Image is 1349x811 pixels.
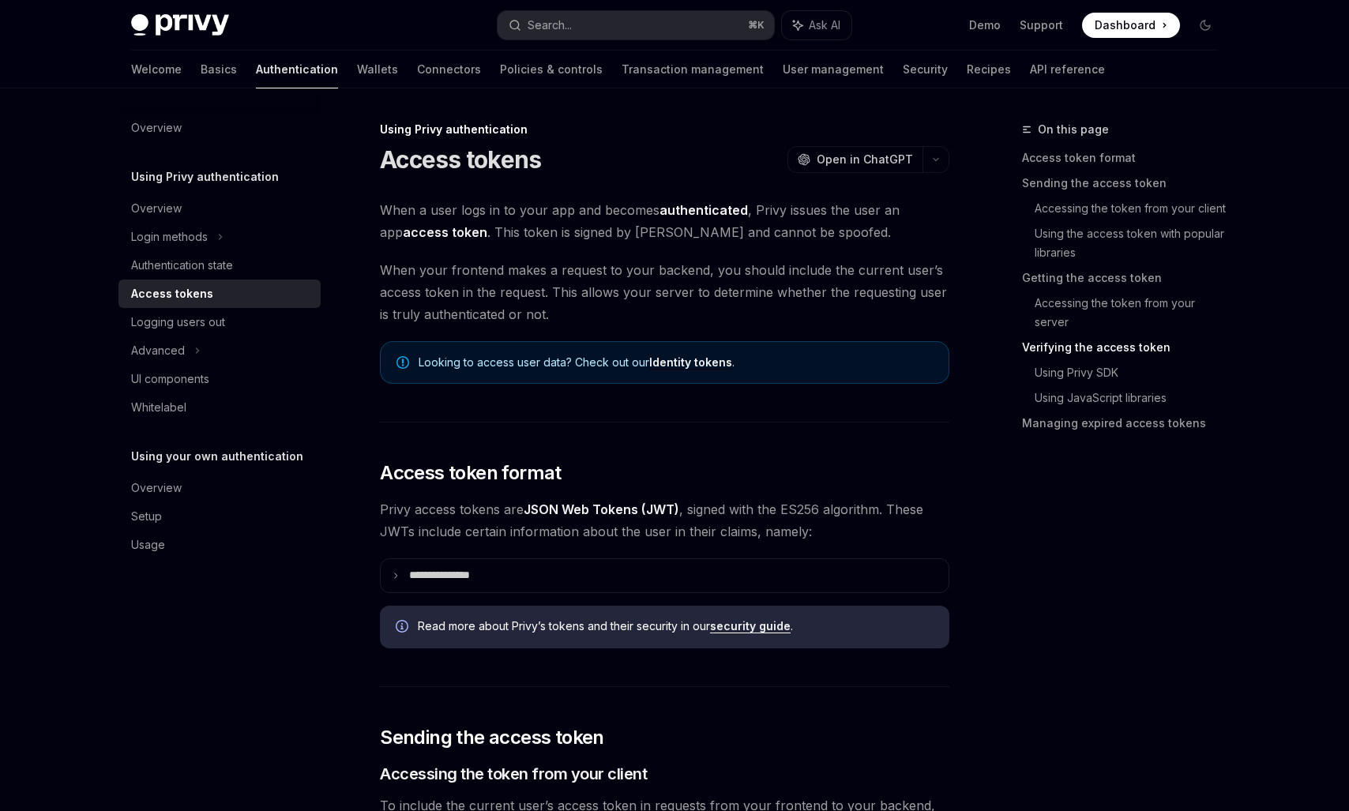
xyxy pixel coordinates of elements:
[396,356,409,369] svg: Note
[131,199,182,218] div: Overview
[118,280,321,308] a: Access tokens
[1022,411,1231,436] a: Managing expired access tokens
[1035,221,1231,265] a: Using the access token with popular libraries
[1035,360,1231,385] a: Using Privy SDK
[380,460,562,486] span: Access token format
[528,16,572,35] div: Search...
[380,763,647,785] span: Accessing the token from your client
[131,398,186,417] div: Whitelabel
[131,14,229,36] img: dark logo
[710,619,791,633] a: security guide
[131,227,208,246] div: Login methods
[131,167,279,186] h5: Using Privy authentication
[1082,13,1180,38] a: Dashboard
[118,114,321,142] a: Overview
[380,259,949,325] span: When your frontend makes a request to your backend, you should include the current user’s access ...
[1035,196,1231,221] a: Accessing the token from your client
[748,19,765,32] span: ⌘ K
[1022,335,1231,360] a: Verifying the access token
[131,313,225,332] div: Logging users out
[380,498,949,543] span: Privy access tokens are , signed with the ES256 algorithm. These JWTs include certain information...
[118,365,321,393] a: UI components
[782,11,851,39] button: Ask AI
[131,341,185,360] div: Advanced
[131,284,213,303] div: Access tokens
[131,118,182,137] div: Overview
[357,51,398,88] a: Wallets
[380,199,949,243] span: When a user logs in to your app and becomes , Privy issues the user an app . This token is signed...
[380,145,541,174] h1: Access tokens
[809,17,840,33] span: Ask AI
[118,474,321,502] a: Overview
[118,393,321,422] a: Whitelabel
[817,152,913,167] span: Open in ChatGPT
[118,251,321,280] a: Authentication state
[131,535,165,554] div: Usage
[969,17,1001,33] a: Demo
[1020,17,1063,33] a: Support
[131,370,209,389] div: UI components
[783,51,884,88] a: User management
[524,501,679,518] a: JSON Web Tokens (JWT)
[1022,145,1231,171] a: Access token format
[649,355,732,370] a: Identity tokens
[419,355,933,370] span: Looking to access user data? Check out our .
[1035,291,1231,335] a: Accessing the token from your server
[201,51,237,88] a: Basics
[380,725,604,750] span: Sending the access token
[417,51,481,88] a: Connectors
[1095,17,1155,33] span: Dashboard
[131,51,182,88] a: Welcome
[622,51,764,88] a: Transaction management
[403,224,487,240] strong: access token
[659,202,748,218] strong: authenticated
[380,122,949,137] div: Using Privy authentication
[131,256,233,275] div: Authentication state
[131,507,162,526] div: Setup
[118,308,321,336] a: Logging users out
[118,194,321,223] a: Overview
[1193,13,1218,38] button: Toggle dark mode
[1022,265,1231,291] a: Getting the access token
[1035,385,1231,411] a: Using JavaScript libraries
[498,11,774,39] button: Search...⌘K
[131,447,303,466] h5: Using your own authentication
[967,51,1011,88] a: Recipes
[1038,120,1109,139] span: On this page
[118,502,321,531] a: Setup
[418,618,934,634] span: Read more about Privy’s tokens and their security in our .
[1022,171,1231,196] a: Sending the access token
[256,51,338,88] a: Authentication
[1030,51,1105,88] a: API reference
[500,51,603,88] a: Policies & controls
[787,146,923,173] button: Open in ChatGPT
[903,51,948,88] a: Security
[396,620,411,636] svg: Info
[118,531,321,559] a: Usage
[131,479,182,497] div: Overview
